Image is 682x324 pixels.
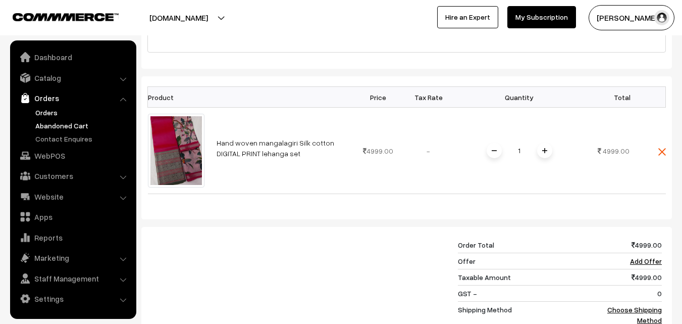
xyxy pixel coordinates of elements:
[630,257,662,265] a: Add Offer
[597,286,662,302] td: 0
[658,148,666,156] img: close
[597,269,662,286] td: 4999.00
[13,147,133,165] a: WebPOS
[148,114,204,188] img: mangalagiri-lehenga-va7467-apr.jpeg
[403,87,454,108] th: Tax Rate
[33,107,133,118] a: Orders
[13,269,133,288] a: Staff Management
[654,10,669,25] img: user
[603,147,629,155] span: 4999.00
[13,208,133,226] a: Apps
[13,228,133,247] a: Reports
[13,249,133,267] a: Marketing
[114,5,243,30] button: [DOMAIN_NAME]
[589,5,674,30] button: [PERSON_NAME]
[353,87,403,108] th: Price
[585,87,636,108] th: Total
[13,167,133,185] a: Customers
[353,108,403,194] td: 4999.00
[427,147,430,155] span: -
[507,6,576,28] a: My Subscription
[217,138,334,158] a: Hand woven mangalagiri Silk cotton DIGITAL PRINT lehanga set
[492,148,497,153] img: minus
[437,6,498,28] a: Hire an Expert
[13,69,133,87] a: Catalog
[13,290,133,308] a: Settings
[13,48,133,66] a: Dashboard
[542,148,547,153] img: plusI
[148,87,211,108] th: Product
[13,188,133,206] a: Website
[458,269,597,286] td: Taxable Amount
[458,286,597,302] td: GST -
[458,237,597,253] td: Order Total
[458,253,597,269] td: Offer
[13,13,119,21] img: COMMMERCE
[454,87,585,108] th: Quantity
[597,237,662,253] td: 4999.00
[33,120,133,131] a: Abandoned Cart
[13,10,101,22] a: COMMMERCE
[13,89,133,107] a: Orders
[33,133,133,144] a: Contact Enquires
